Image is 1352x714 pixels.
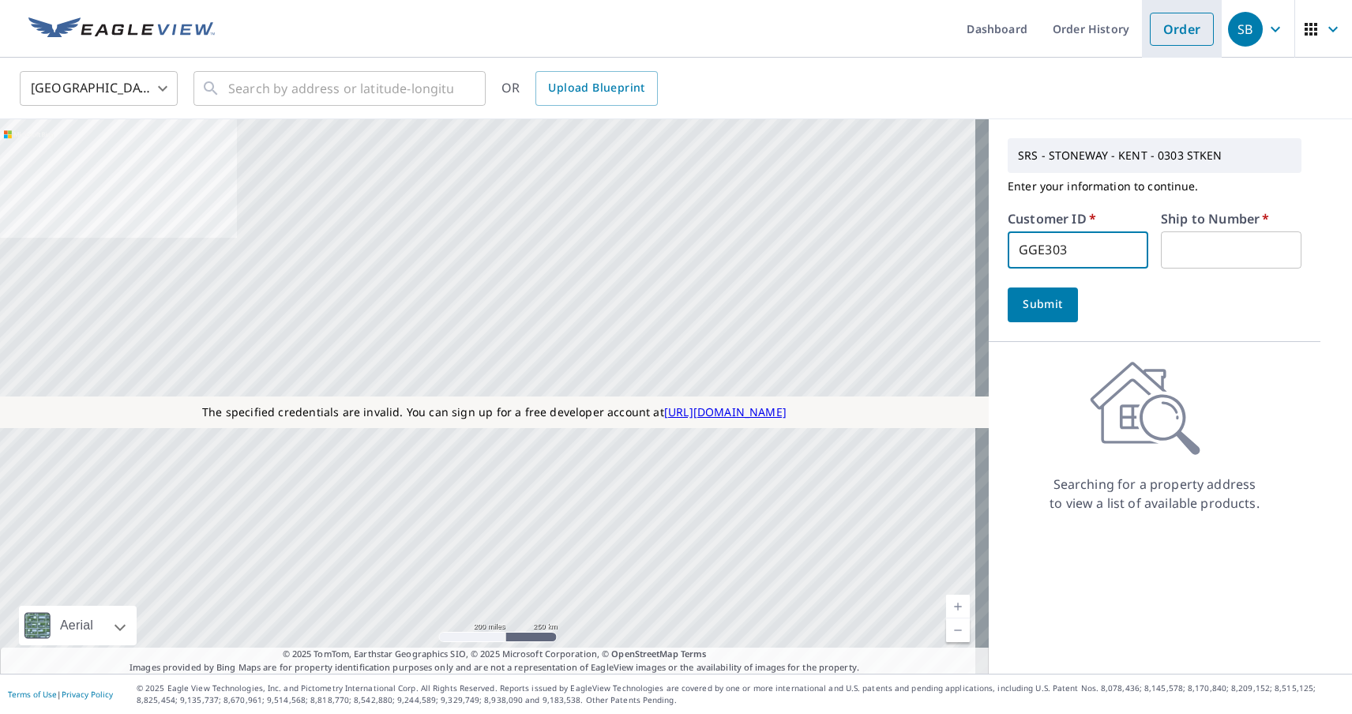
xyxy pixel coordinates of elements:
[501,71,658,106] div: OR
[228,66,453,111] input: Search by address or latitude-longitude
[946,618,970,642] a: Current Level 5, Zoom Out
[1008,173,1301,200] p: Enter your information to continue.
[664,404,787,419] a: [URL][DOMAIN_NAME]
[1008,287,1078,322] button: Submit
[62,689,113,700] a: Privacy Policy
[548,78,644,98] span: Upload Blueprint
[1012,142,1298,169] p: SRS - STONEWAY - KENT - 0303 STKEN
[55,606,98,645] div: Aerial
[137,682,1344,706] p: © 2025 Eagle View Technologies, Inc. and Pictometry International Corp. All Rights Reserved. Repo...
[1228,12,1263,47] div: SB
[8,690,113,699] p: |
[1150,13,1214,46] a: Order
[1020,295,1065,314] span: Submit
[8,689,57,700] a: Terms of Use
[19,606,137,645] div: Aerial
[1008,212,1096,225] label: Customer ID
[28,17,215,41] img: EV Logo
[535,71,657,106] a: Upload Blueprint
[681,648,707,660] a: Terms
[946,595,970,618] a: Current Level 5, Zoom In
[1161,212,1269,225] label: Ship to Number
[283,648,707,661] span: © 2025 TomTom, Earthstar Geographics SIO, © 2025 Microsoft Corporation, ©
[611,648,678,660] a: OpenStreetMap
[1049,475,1260,513] p: Searching for a property address to view a list of available products.
[20,66,178,111] div: [GEOGRAPHIC_DATA]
